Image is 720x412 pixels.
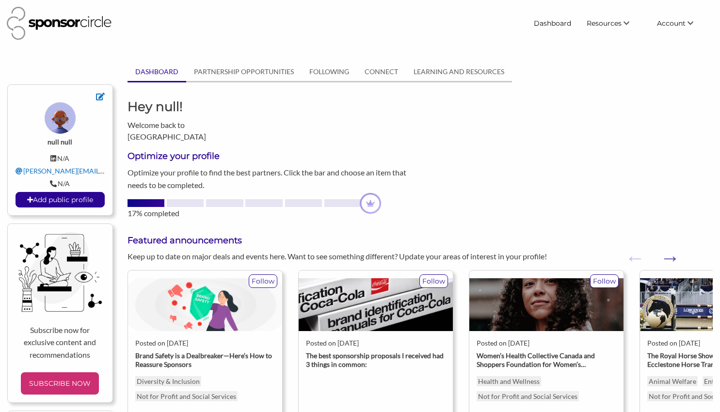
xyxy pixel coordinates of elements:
div: Posted on [DATE] [306,339,446,348]
div: Welcome back to [GEOGRAPHIC_DATA] [120,98,270,143]
a: CONNECT [357,63,406,81]
a: Not for Profit and Social Services [135,391,238,401]
p: Not for Profit and Social Services [477,391,579,401]
img: Sponsor Circle Logo [7,7,112,40]
div: Posted on [DATE] [477,339,616,348]
button: Next [660,248,670,258]
span: Resources [587,19,622,28]
p: Subscribe now for exclusive content and recommendations [16,324,105,361]
div: Posted on [DATE] [135,339,275,348]
h3: Featured announcements [128,235,713,247]
img: dashboard-subscribe-d8af307e.png [16,232,105,312]
button: Previous [625,248,635,258]
img: ToyFaces_Colored_BG_8_cw6kwm [45,102,76,133]
li: Resources [579,15,649,32]
strong: Women’s Health Collective Canada and Shoppers Foundation for Women’s … [477,351,595,368]
a: LEARNING AND RESOURCES [406,63,512,81]
a: FOLLOWING [302,63,357,81]
li: Account [649,15,713,32]
a: PARTNERSHIP OPPORTUNITIES [186,63,302,81]
p: Optimize your profile to find the best partners. Click the bar and choose an item that needs to b... [128,166,413,191]
p: Follow [249,275,277,287]
p: Add public profile [16,192,104,207]
h3: Optimize your profile [128,150,413,162]
p: Follow [420,275,448,287]
a: SUBSCRIBE NOW [25,376,95,391]
img: dashboard-profile-progress-crown-a4ad1e52.png [360,193,381,214]
strong: The best sponsorship proposals I received had 3 things in common: [306,351,444,368]
a: Add public profile [16,192,105,207]
img: vjueezl5yqqde00ejimn.jpg [469,278,624,331]
img: hro2n78csy6xogamkarv.png [128,278,282,331]
a: [PERSON_NAME][EMAIL_ADDRESS][PERSON_NAME][DOMAIN_NAME] [16,167,245,175]
span: Account [657,19,686,28]
a: Dashboard [526,15,579,32]
h1: Hey null! [128,98,263,115]
a: Diversity & Inclusion [135,376,201,386]
p: Follow [591,275,618,287]
img: kpbznxnh3kwzr1cg8vxa.jpg [299,278,453,331]
div: Keep up to date on major deals and events here. Want to see something different? Update your area... [120,251,570,262]
strong: Brand Safety is a Dealbreaker—Here’s How to Reassure Sponsors [135,351,272,368]
p: Animal Welfare [647,376,698,386]
strong: null null [48,138,72,146]
a: DASHBOARD [128,63,186,81]
div: N/A [16,179,105,188]
span: N/A [57,154,69,162]
p: Health and Wellness [477,376,541,386]
div: 17% completed [128,207,413,219]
